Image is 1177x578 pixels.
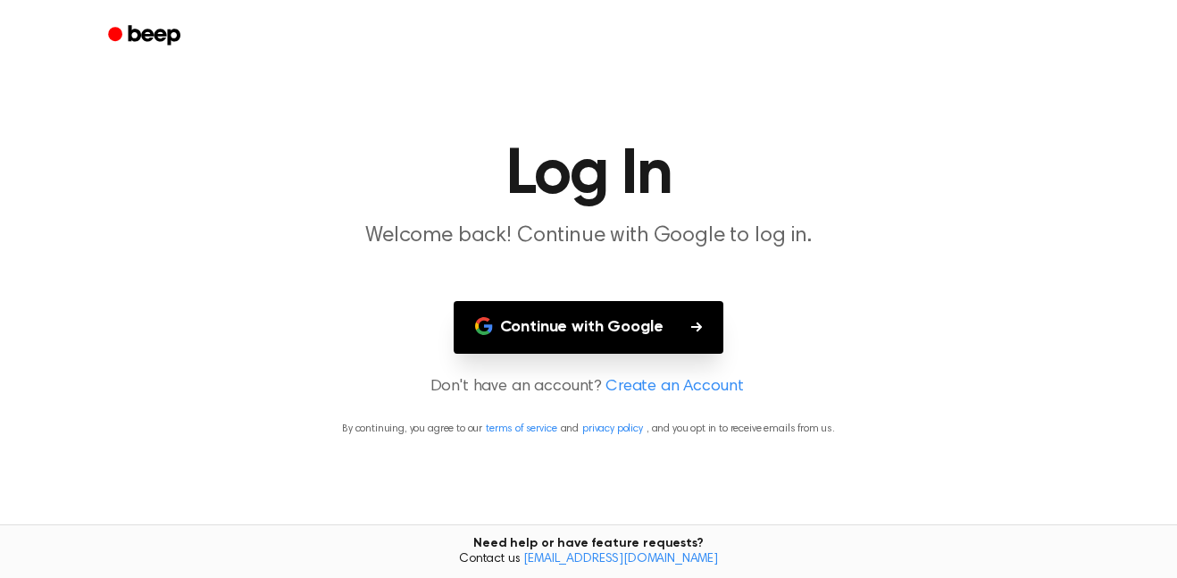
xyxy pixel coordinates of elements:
p: By continuing, you agree to our and , and you opt in to receive emails from us. [21,421,1156,437]
h1: Log In [131,143,1046,207]
span: Contact us [11,552,1166,568]
p: Don't have an account? [21,375,1156,399]
a: [EMAIL_ADDRESS][DOMAIN_NAME] [523,553,718,565]
button: Continue with Google [454,301,724,354]
a: Beep [96,19,196,54]
a: privacy policy [582,423,643,434]
a: Create an Account [605,375,743,399]
p: Welcome back! Continue with Google to log in. [246,222,931,251]
a: terms of service [486,423,556,434]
